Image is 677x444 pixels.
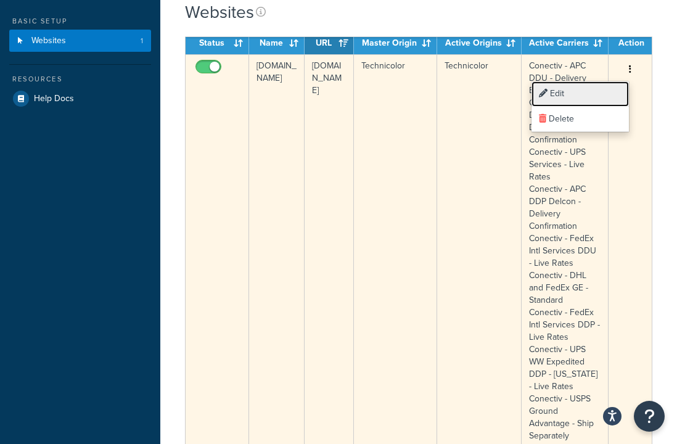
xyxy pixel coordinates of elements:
th: Master Origin: activate to sort column ascending [354,32,437,54]
th: URL: activate to sort column ascending [305,32,354,54]
th: Active Origins: activate to sort column ascending [437,32,522,54]
th: Name: activate to sort column ascending [249,32,305,54]
a: Edit [531,81,629,107]
button: Open Resource Center [634,401,665,432]
span: Websites [31,36,66,46]
span: 1 [141,36,143,46]
a: Delete [531,107,629,132]
span: Help Docs [34,94,74,104]
a: Websites 1 [9,30,151,52]
li: Websites [9,30,151,52]
div: Resources [9,74,151,84]
th: Action [609,32,652,54]
th: Active Carriers: activate to sort column ascending [522,32,609,54]
th: Status: activate to sort column ascending [186,32,249,54]
a: Help Docs [9,88,151,110]
div: Basic Setup [9,16,151,27]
